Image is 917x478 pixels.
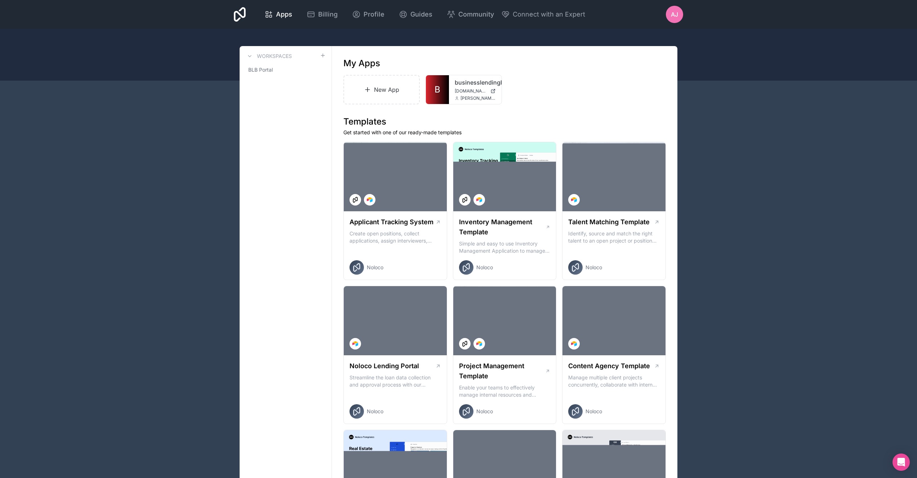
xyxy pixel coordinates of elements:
[459,361,545,381] h1: Project Management Template
[441,6,500,22] a: Community
[571,341,577,347] img: Airtable Logo
[571,197,577,203] img: Airtable Logo
[568,361,650,371] h1: Content Agency Template
[513,9,585,19] span: Connect with an Expert
[426,75,449,104] a: B
[671,10,678,19] span: AJ
[501,9,585,19] button: Connect with an Expert
[455,88,488,94] span: [DOMAIN_NAME]
[458,9,494,19] span: Community
[460,95,496,101] span: [PERSON_NAME][EMAIL_ADDRESS][PERSON_NAME][DOMAIN_NAME]
[350,217,433,227] h1: Applicant Tracking System
[350,374,441,388] p: Streamline the loan data collection and approval process with our Lending Portal template.
[276,9,292,19] span: Apps
[346,6,390,22] a: Profile
[586,408,602,415] span: Noloco
[459,217,546,237] h1: Inventory Management Template
[476,408,493,415] span: Noloco
[586,264,602,271] span: Noloco
[350,361,419,371] h1: Noloco Lending Portal
[257,53,292,60] h3: Workspaces
[367,264,383,271] span: Noloco
[568,374,660,388] p: Manage multiple client projects concurrently, collaborate with internal and external stakeholders...
[455,88,496,94] a: [DOMAIN_NAME]
[435,84,440,95] span: B
[476,264,493,271] span: Noloco
[301,6,343,22] a: Billing
[245,63,326,76] a: BLB Portal
[568,230,660,244] p: Identify, source and match the right talent to an open project or position with our Talent Matchi...
[455,78,496,87] a: businesslendingblueprint
[343,116,666,127] h1: Templates
[892,454,910,471] div: Open Intercom Messenger
[352,341,358,347] img: Airtable Logo
[259,6,298,22] a: Apps
[476,341,482,347] img: Airtable Logo
[350,230,441,244] p: Create open positions, collect applications, assign interviewers, centralise candidate feedback a...
[343,75,420,104] a: New App
[343,129,666,136] p: Get started with one of our ready-made templates
[476,197,482,203] img: Airtable Logo
[410,9,432,19] span: Guides
[393,6,438,22] a: Guides
[245,52,292,60] a: Workspaces
[343,58,380,69] h1: My Apps
[318,9,338,19] span: Billing
[367,197,373,203] img: Airtable Logo
[248,66,273,73] span: BLB Portal
[568,217,650,227] h1: Talent Matching Template
[364,9,384,19] span: Profile
[367,408,383,415] span: Noloco
[459,384,551,398] p: Enable your teams to effectively manage internal resources and execute client projects on time.
[459,240,551,254] p: Simple and easy to use Inventory Management Application to manage your stock, orders and Manufact...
